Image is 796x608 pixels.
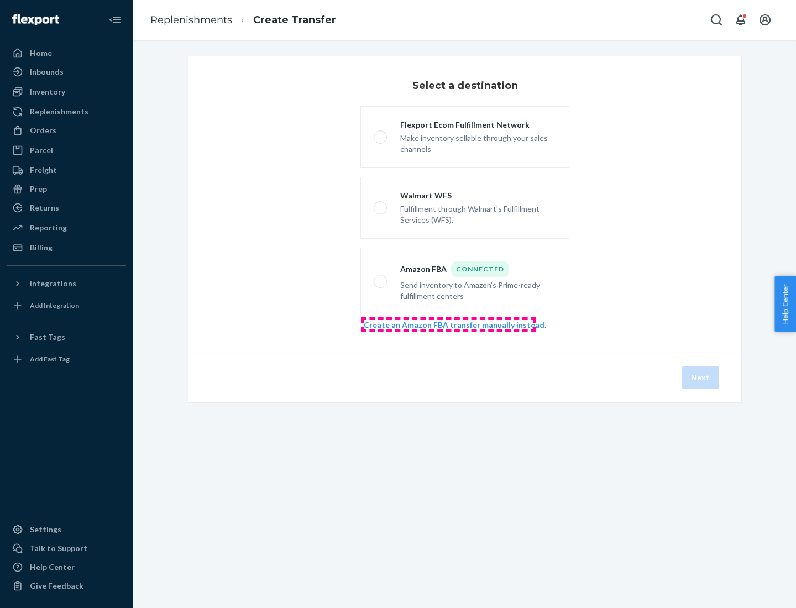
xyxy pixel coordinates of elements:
a: Create Transfer [253,14,336,26]
div: Integrations [30,278,76,289]
a: Home [7,44,126,62]
div: Send inventory to Amazon's Prime-ready fulfillment centers [400,277,556,302]
div: Connected [451,261,509,277]
button: Give Feedback [7,577,126,595]
div: Help Center [30,562,75,573]
div: Prep [30,184,47,195]
a: Prep [7,180,126,198]
div: Flexport Ecom Fulfillment Network [400,119,556,130]
a: Inventory [7,83,126,101]
button: Next [682,366,719,389]
a: Settings [7,521,126,538]
a: Orders [7,122,126,139]
button: Integrations [7,275,126,292]
ol: breadcrumbs [142,4,345,36]
a: Inbounds [7,63,126,81]
div: Replenishments [30,106,88,117]
div: Fast Tags [30,332,65,343]
button: Open account menu [754,9,776,31]
a: Create an Amazon FBA transfer manually instead [364,320,544,329]
a: Parcel [7,141,126,159]
button: Open Search Box [705,9,727,31]
div: Inbounds [30,66,64,77]
div: Walmart WFS [400,190,556,201]
a: Billing [7,239,126,256]
div: Reporting [30,222,67,233]
h3: Select a destination [412,78,518,93]
button: Open notifications [730,9,752,31]
a: Add Integration [7,297,126,315]
a: Returns [7,199,126,217]
div: Add Fast Tag [30,354,70,364]
a: Replenishments [7,103,126,120]
div: Freight [30,165,57,176]
div: Orders [30,125,56,136]
img: Flexport logo [12,14,59,25]
div: Amazon FBA [400,261,556,277]
a: Freight [7,161,126,179]
a: Replenishments [150,14,232,26]
a: Help Center [7,558,126,576]
button: Fast Tags [7,328,126,346]
div: Returns [30,202,59,213]
a: Add Fast Tag [7,350,126,368]
div: Home [30,48,52,59]
div: Talk to Support [30,543,87,554]
div: Add Integration [30,301,79,310]
div: Parcel [30,145,53,156]
div: Fulfillment through Walmart's Fulfillment Services (WFS). [400,201,556,226]
div: Make inventory sellable through your sales channels [400,130,556,155]
div: Billing [30,242,53,253]
a: Talk to Support [7,539,126,557]
a: Reporting [7,219,126,237]
button: Close Navigation [104,9,126,31]
div: Give Feedback [30,580,83,591]
div: Settings [30,524,61,535]
button: Help Center [774,276,796,332]
div: Inventory [30,86,65,97]
div: . [364,319,566,331]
